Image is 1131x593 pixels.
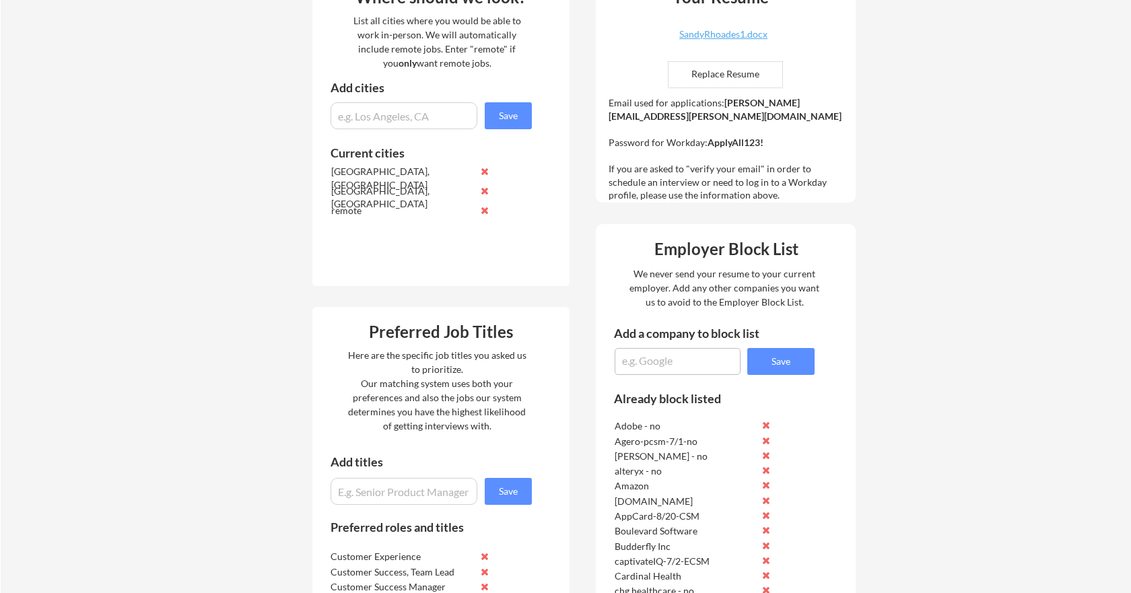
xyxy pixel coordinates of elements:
div: alteryx - no [615,464,757,478]
div: remote [331,204,473,217]
input: e.g. Los Angeles, CA [331,102,477,129]
div: [DOMAIN_NAME] [615,495,757,508]
strong: [PERSON_NAME][EMAIL_ADDRESS][PERSON_NAME][DOMAIN_NAME] [609,97,842,122]
div: Preferred roles and titles [331,521,514,533]
div: Current cities [331,147,517,159]
div: Adobe - no [615,419,757,433]
div: Budderfly Inc [615,540,757,553]
div: Amazon [615,479,757,493]
div: [GEOGRAPHIC_DATA], [GEOGRAPHIC_DATA] [331,184,473,211]
div: Email used for applications: Password for Workday: If you are asked to "verify your email" in ord... [609,96,846,202]
div: Preferred Job Titles [316,324,566,340]
div: Here are the specific job titles you asked us to prioritize. Our matching system uses both your p... [345,348,530,433]
div: [GEOGRAPHIC_DATA], [GEOGRAPHIC_DATA] [331,165,473,191]
div: Employer Block List [601,241,852,257]
input: E.g. Senior Product Manager [331,478,477,505]
div: Customer Success, Team Lead [331,565,473,579]
div: Agero-pcsm-7/1-no [615,435,757,448]
div: Add a company to block list [614,327,782,339]
div: captivateIQ-7/2-ECSM [615,555,757,568]
div: Customer Experience [331,550,473,563]
strong: only [399,57,417,69]
div: Add titles [331,456,520,468]
a: SandyRhoades1.docx [644,30,804,50]
div: Add cities [331,81,535,94]
div: AppCard-8/20-CSM [615,510,757,523]
button: Save [747,348,815,375]
div: Boulevard Software [615,524,757,538]
div: We never send your resume to your current employer. Add any other companies you want us to avoid ... [629,267,821,309]
div: SandyRhoades1.docx [644,30,804,39]
strong: ApplyAll123! [708,137,763,148]
div: List all cities where you would be able to work in-person. We will automatically include remote j... [345,13,530,70]
button: Save [485,478,532,505]
button: Save [485,102,532,129]
div: Already block listed [614,392,796,405]
div: [PERSON_NAME] - no [615,450,757,463]
div: Cardinal Health [615,569,757,583]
